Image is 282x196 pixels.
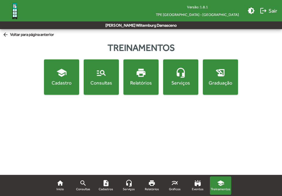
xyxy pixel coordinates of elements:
mat-icon: history_edu [215,67,226,78]
button: Sair [257,5,280,16]
button: Relatórios [123,59,159,95]
img: Logo [5,1,25,21]
mat-icon: arrow_back [2,32,10,38]
div: Versão: 1.8.1 [151,3,244,11]
mat-icon: logout [260,7,267,14]
mat-icon: print [136,67,146,78]
mat-icon: manage_search [96,67,107,78]
span: Voltar para página anterior [2,32,54,38]
span: Sair [260,5,277,16]
button: Graduação [203,59,238,95]
span: TPE [GEOGRAPHIC_DATA] - [GEOGRAPHIC_DATA] [151,11,244,18]
div: Graduação [204,80,237,86]
div: Relatórios [125,80,157,86]
button: Serviços [163,59,198,95]
button: Consultas [84,59,119,95]
div: Consultas [85,80,118,86]
div: Cadastro [45,80,78,86]
mat-icon: headset_mic [175,67,186,78]
mat-icon: school [56,67,67,78]
button: Cadastro [44,59,79,95]
div: Serviços [164,80,197,86]
mat-icon: brightness_medium [247,7,255,14]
